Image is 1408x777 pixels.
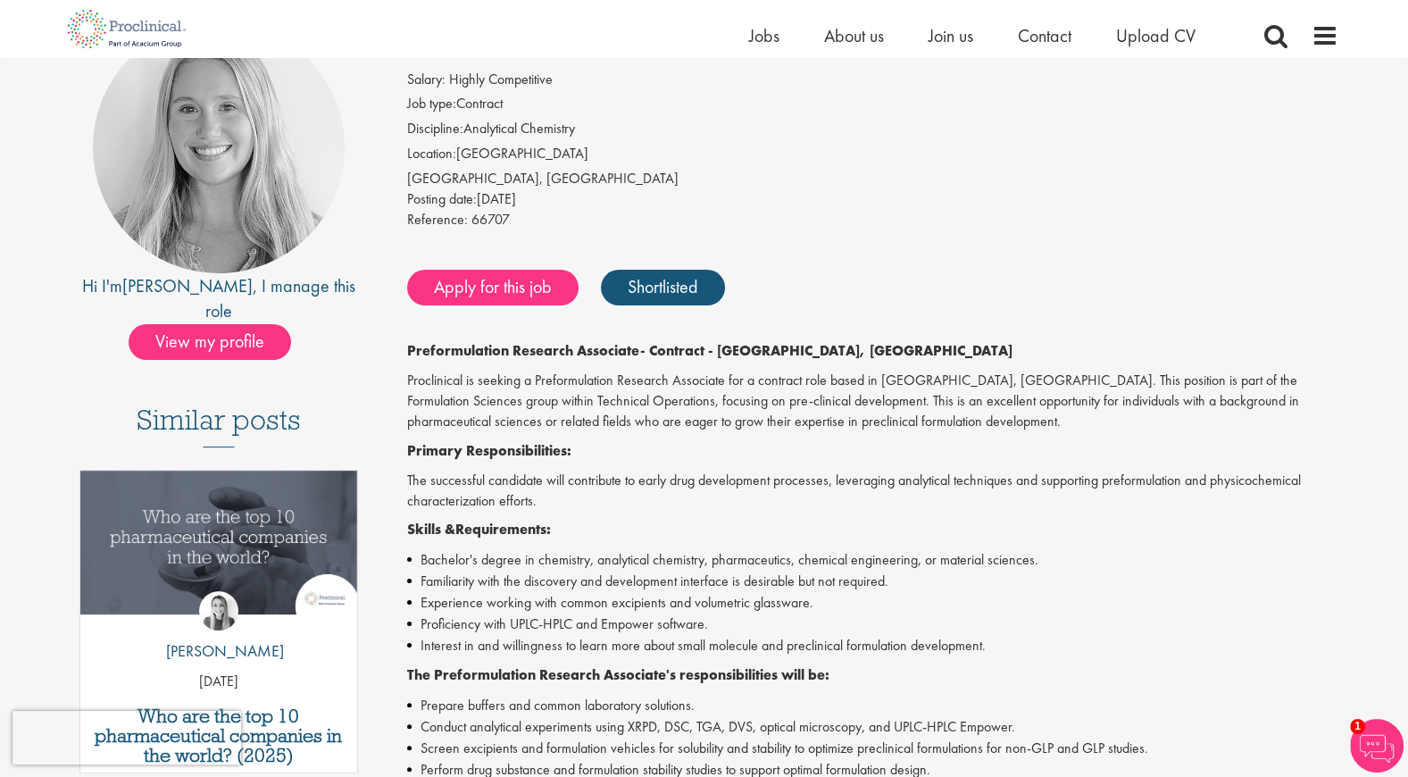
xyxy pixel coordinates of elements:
[407,210,468,230] label: Reference:
[407,70,446,90] label: Salary:
[80,471,358,629] a: Link to a post
[749,24,779,47] a: Jobs
[407,571,1338,592] li: Familiarity with the discovery and development interface is desirable but not required.
[12,711,241,764] iframe: reCAPTCHA
[407,665,829,684] strong: The Preformulation Research Associate's responsibilities will be:
[407,716,1338,738] li: Conduct analytical experiments using XRPD, DSC, TGA, DVS, optical microscopy, and UPLC-HPLC Empower.
[407,144,456,164] label: Location:
[407,119,463,139] label: Discipline:
[407,371,1338,432] p: Proclinical is seeking a Preformulation Research Associate for a contract role based in [GEOGRAPH...
[407,695,1338,716] li: Prepare buffers and common laboratory solutions.
[455,520,551,539] strong: Requirements:
[640,341,1012,360] strong: - Contract - [GEOGRAPHIC_DATA], [GEOGRAPHIC_DATA]
[407,341,640,360] strong: Preformulation Research Associate
[601,270,725,305] a: Shortlisted
[153,639,284,663] p: [PERSON_NAME]
[89,706,349,765] a: Who are the top 10 pharmaceutical companies in the world? (2025)
[1018,24,1071,47] a: Contact
[407,94,456,114] label: Job type:
[129,328,309,351] a: View my profile
[407,270,579,305] a: Apply for this job
[824,24,884,47] a: About us
[137,405,301,447] h3: Similar posts
[407,471,1338,512] p: The successful candidate will contribute to early drug development processes, leveraging analytic...
[71,273,368,324] div: Hi I'm , I manage this role
[929,24,973,47] a: Join us
[407,119,1338,144] li: Analytical Chemistry
[1116,24,1196,47] a: Upload CV
[407,189,1338,210] div: [DATE]
[407,144,1338,169] li: [GEOGRAPHIC_DATA]
[93,21,345,273] img: imeage of recruiter Shannon Briggs
[407,635,1338,656] li: Interest in and willingness to learn more about small molecule and preclinical formulation develo...
[80,672,358,692] p: [DATE]
[407,738,1338,759] li: Screen excipients and formulation vehicles for solubility and stability to optimize preclinical f...
[153,591,284,672] a: Hannah Burke [PERSON_NAME]
[80,471,358,614] img: Top 10 pharmaceutical companies in the world 2025
[407,592,1338,614] li: Experience working with common excipients and volumetric glassware.
[407,94,1338,119] li: Contract
[407,520,455,539] strong: Skills &
[1350,719,1404,773] img: Chatbot
[1350,719,1365,734] span: 1
[449,70,553,88] span: Highly Competitive
[122,274,253,297] a: [PERSON_NAME]
[199,591,238,631] img: Hannah Burke
[407,189,477,208] span: Posting date:
[129,324,291,360] span: View my profile
[407,169,1338,189] div: [GEOGRAPHIC_DATA], [GEOGRAPHIC_DATA]
[407,614,1338,635] li: Proficiency with UPLC-HPLC and Empower software.
[407,441,571,460] strong: Primary Responsibilities:
[407,549,1338,571] li: Bachelor's degree in chemistry, analytical chemistry, pharmaceutics, chemical engineering, or mat...
[471,210,510,229] span: 66707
